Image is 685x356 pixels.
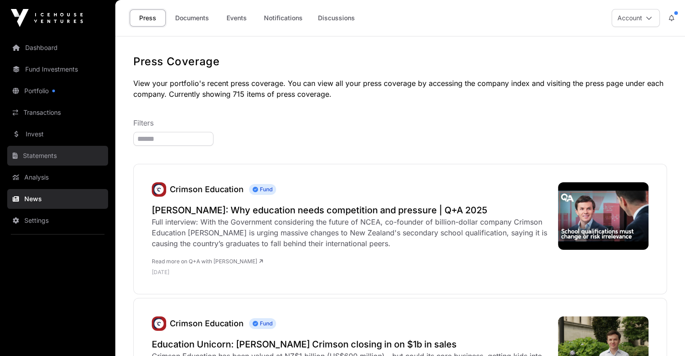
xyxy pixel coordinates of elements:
a: Transactions [7,103,108,122]
a: Statements [7,146,108,166]
a: Analysis [7,167,108,187]
a: Documents [169,9,215,27]
a: Crimson Education [170,185,244,194]
button: Account [612,9,660,27]
a: Dashboard [7,38,108,58]
a: Invest [7,124,108,144]
a: Notifications [258,9,308,27]
img: Icehouse Ventures Logo [11,9,83,27]
a: Fund Investments [7,59,108,79]
a: Crimson Education [170,319,244,328]
a: Education Unicorn: [PERSON_NAME] Crimson closing in on $1b in sales [152,338,549,351]
img: unnamed.jpg [152,316,166,331]
p: Filters [133,117,667,128]
a: Discussions [312,9,361,27]
a: Settings [7,211,108,230]
span: Fund [249,184,276,195]
img: unnamed.jpg [152,182,166,197]
a: Crimson Education [152,182,166,197]
p: [DATE] [152,269,549,276]
a: Press [130,9,166,27]
a: Read more on Q+A with [PERSON_NAME] [152,258,263,265]
iframe: Chat Widget [640,313,685,356]
span: Fund [249,318,276,329]
a: [PERSON_NAME]: Why education needs competition and pressure | Q+A 2025 [152,204,549,216]
a: Events [218,9,254,27]
img: hqdefault.jpg [558,182,649,250]
h1: Press Coverage [133,54,667,69]
a: News [7,189,108,209]
a: Portfolio [7,81,108,101]
div: Full interview: With the Government considering the future of NCEA, co-founder of billion-dollar ... [152,216,549,249]
p: View your portfolio's recent press coverage. You can view all your press coverage by accessing th... [133,78,667,99]
a: Crimson Education [152,316,166,331]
